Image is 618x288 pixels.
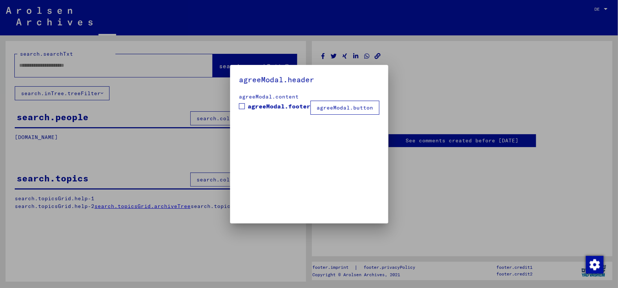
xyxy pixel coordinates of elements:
[586,256,604,274] img: Zustimmung ändern
[239,93,379,101] div: agreeModal.content
[586,256,603,273] div: Zustimmung ändern
[248,102,310,111] span: agreeModal.footer
[239,74,379,86] h5: agreeModal.header
[310,101,379,115] button: agreeModal.button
